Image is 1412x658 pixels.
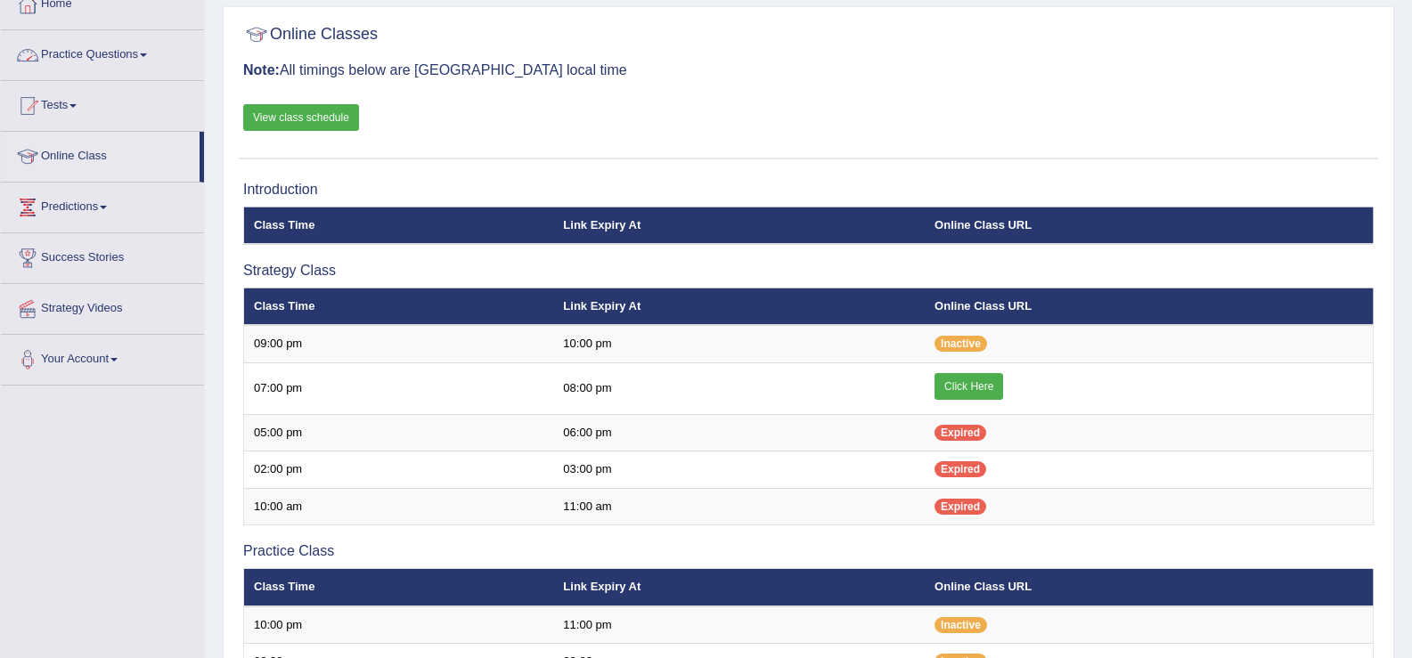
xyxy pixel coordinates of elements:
th: Class Time [244,569,554,606]
td: 09:00 pm [244,325,554,362]
td: 02:00 pm [244,451,554,489]
a: Click Here [935,373,1003,400]
td: 03:00 pm [553,451,925,489]
span: Inactive [935,336,987,352]
td: 08:00 pm [553,362,925,414]
span: Expired [935,499,986,515]
th: Link Expiry At [553,288,925,325]
h3: Strategy Class [243,263,1374,279]
td: 07:00 pm [244,362,554,414]
td: 05:00 pm [244,414,554,451]
a: Tests [1,81,204,126]
th: Online Class URL [925,288,1373,325]
a: Practice Questions [1,30,204,75]
th: Class Time [244,288,554,325]
td: 10:00 am [244,488,554,525]
a: Success Stories [1,233,204,278]
b: Note: [243,62,280,77]
td: 10:00 pm [553,325,925,362]
a: Your Account [1,335,204,379]
h3: Introduction [243,182,1374,198]
td: 11:00 pm [553,606,925,644]
a: Online Class [1,132,200,176]
a: Predictions [1,183,204,227]
td: 11:00 am [553,488,925,525]
span: Inactive [935,617,987,633]
h3: All timings below are [GEOGRAPHIC_DATA] local time [243,62,1374,78]
td: 06:00 pm [553,414,925,451]
td: 10:00 pm [244,606,554,644]
a: Strategy Videos [1,284,204,329]
span: Expired [935,461,986,477]
a: View class schedule [243,104,359,131]
th: Class Time [244,207,554,244]
h3: Practice Class [243,543,1374,559]
h2: Online Classes [243,21,378,48]
th: Link Expiry At [553,207,925,244]
th: Online Class URL [925,207,1373,244]
th: Link Expiry At [553,569,925,606]
span: Expired [935,425,986,441]
th: Online Class URL [925,569,1373,606]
